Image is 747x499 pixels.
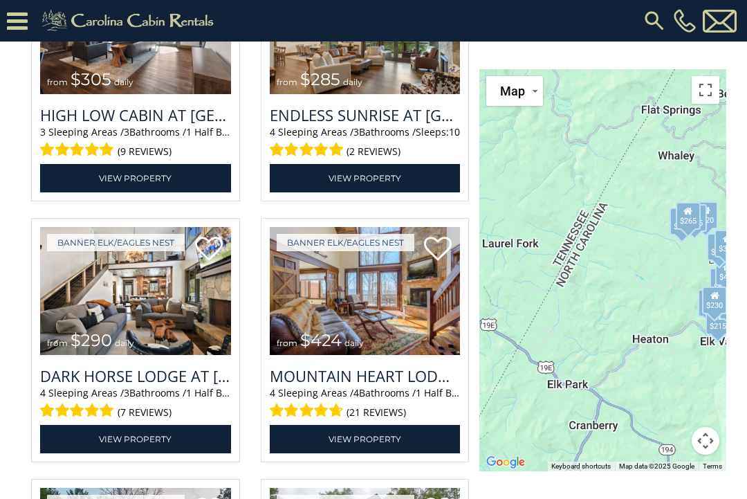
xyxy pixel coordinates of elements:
span: (9 reviews) [118,143,172,161]
img: Mountain Heart Lodge at Eagles Nest [270,227,461,355]
span: (21 reviews) [347,403,406,421]
h3: Mountain Heart Lodge at Eagles Nest [270,365,461,386]
span: Map data ©2025 Google [619,462,694,470]
span: (7 reviews) [118,403,172,421]
div: $315 [714,229,739,257]
a: Add to favorites [424,235,452,264]
a: View Property [270,425,461,453]
span: $285 [300,69,340,89]
span: daily [343,77,362,87]
span: $290 [71,330,112,350]
a: View Property [40,164,231,192]
span: 3 [124,125,129,138]
a: View Property [40,425,231,453]
h3: Endless Sunrise at Eagles Nest [270,105,461,125]
div: $290 [706,233,731,260]
div: $425 [714,257,739,285]
span: $305 [71,69,111,89]
div: $285 [670,208,694,235]
span: from [277,338,297,348]
img: Dark Horse Lodge at Eagles Nest [40,227,231,355]
a: [PHONE_NUMBER] [670,9,699,33]
img: Khaki-logo.png [35,7,225,35]
span: daily [114,77,133,87]
span: 4 [40,386,46,399]
a: Mountain Heart Lodge at Eagles Nest from $424 daily [270,227,461,355]
div: $265 [675,201,700,229]
span: 3 [40,125,46,138]
a: Open this area in Google Maps (opens a new window) [483,453,528,471]
button: Keyboard shortcuts [551,462,611,471]
span: 4 [353,386,359,399]
div: $650 [710,268,735,296]
a: Banner Elk/Eagles Nest [47,234,185,251]
div: $720 [693,201,718,228]
button: Toggle fullscreen view [692,76,719,104]
span: from [47,77,68,87]
img: Google [483,453,528,471]
span: 3 [124,386,129,399]
span: 3 [353,125,359,138]
div: $305 [698,289,723,316]
span: (2 reviews) [347,143,400,161]
a: Terms (opens in new tab) [703,462,722,470]
a: Endless Sunrise at [GEOGRAPHIC_DATA] [270,105,461,125]
span: 1 Half Baths / [186,125,248,138]
a: Dark Horse Lodge at Eagles Nest from $290 daily [40,227,231,355]
img: search-regular.svg [642,8,667,33]
button: Map camera controls [692,427,719,455]
h3: Dark Horse Lodge at Eagles Nest [40,365,231,386]
div: Sleeping Areas / Bathrooms / Sleeps: [40,125,231,161]
div: Sleeping Areas / Bathrooms / Sleeps: [40,386,231,421]
div: $230 [702,286,727,314]
span: from [277,77,297,87]
div: $215 [705,307,730,335]
div: $305 [682,204,707,232]
span: Map [500,84,525,98]
span: from [47,338,68,348]
a: Banner Elk/Eagles Nest [277,234,414,251]
button: Change map style [486,76,543,106]
div: Sleeping Areas / Bathrooms / Sleeps: [270,386,461,421]
h3: High Low Cabin at Eagles Nest [40,105,231,125]
a: View Property [270,164,461,192]
a: Dark Horse Lodge at [GEOGRAPHIC_DATA] [40,365,231,386]
a: Mountain Heart Lodge at [GEOGRAPHIC_DATA] [270,365,461,386]
span: daily [115,338,134,348]
span: 10 [449,125,460,138]
div: Sleeping Areas / Bathrooms / Sleeps: [270,125,461,161]
span: 4 [270,386,275,399]
a: High Low Cabin at [GEOGRAPHIC_DATA] [40,105,231,125]
a: Add to favorites [195,235,223,264]
span: $424 [300,330,342,350]
span: 1 Half Baths / [416,386,478,399]
span: daily [344,338,364,348]
span: 4 [270,125,275,138]
span: 1 Half Baths / [186,386,248,399]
